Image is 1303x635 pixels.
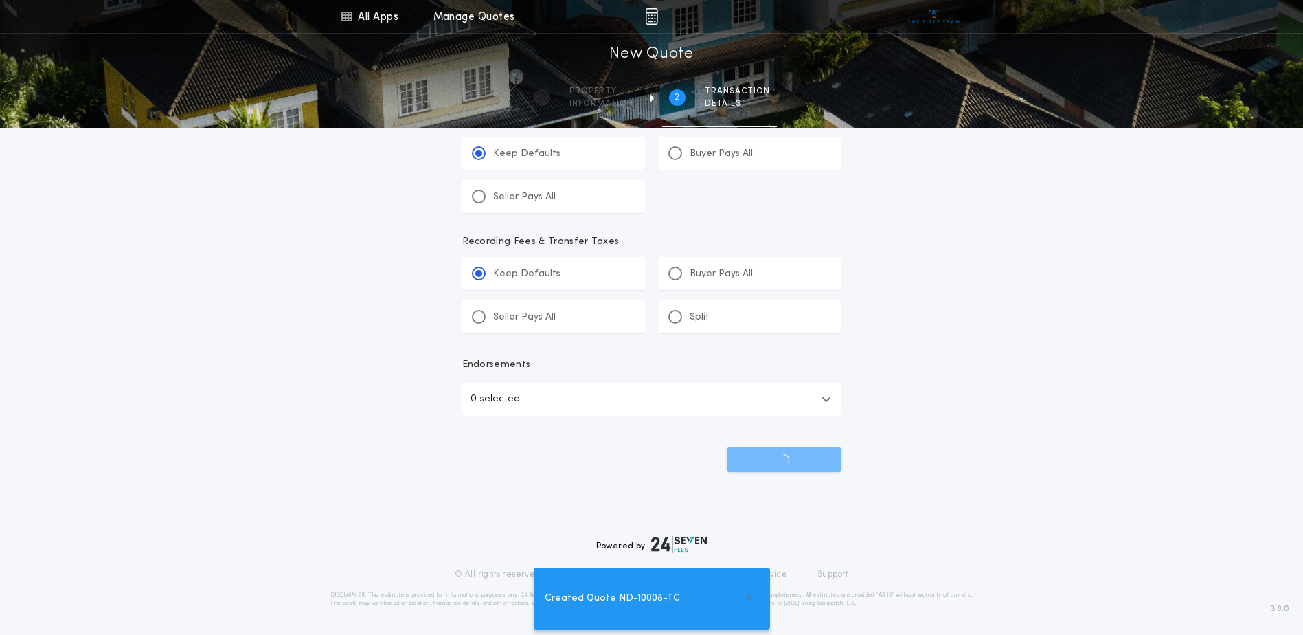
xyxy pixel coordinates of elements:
[609,43,693,65] h1: New Quote
[596,536,707,553] div: Powered by
[675,92,679,103] h2: 2
[545,591,680,606] span: Created Quote ND-10008-TC
[690,311,710,324] p: Split
[493,190,556,204] p: Seller Pays All
[493,147,560,161] p: Keep Defaults
[705,98,770,109] span: details
[493,311,556,324] p: Seller Pays All
[462,383,841,416] button: 0 selected
[462,235,841,249] p: Recording Fees & Transfer Taxes
[690,267,753,281] p: Buyer Pays All
[651,536,707,553] img: logo
[569,98,633,109] span: information
[908,10,960,23] img: vs-icon
[569,86,633,97] span: Property
[690,147,753,161] p: Buyer Pays All
[493,267,560,281] p: Keep Defaults
[705,86,770,97] span: Transaction
[462,358,841,372] p: Endorsements
[471,391,520,408] p: 0 selected
[645,8,658,25] img: img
